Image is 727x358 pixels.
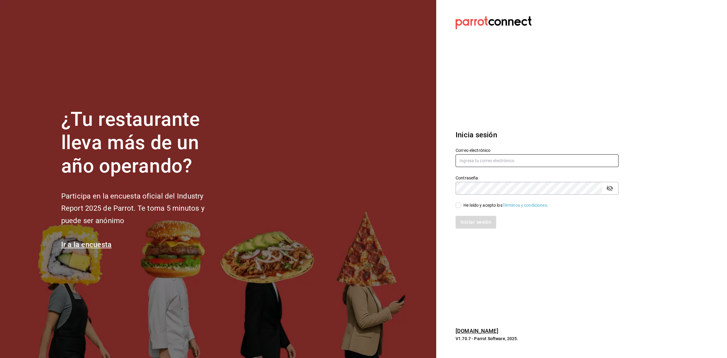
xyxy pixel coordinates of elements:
[456,129,619,140] h3: Inicia sesión
[456,148,619,152] label: Correo electrónico
[463,202,548,209] div: He leído y acepto los
[61,190,225,227] h2: Participa en la encuesta oficial del Industry Report 2025 de Parrot. Te toma 5 minutos y puede se...
[503,203,548,208] a: Términos y condiciones.
[456,336,619,342] p: V1.70.7 - Parrot Software, 2025.
[605,183,615,193] button: passwordField
[456,154,619,167] input: Ingresa tu correo electrónico
[456,176,619,180] label: Contraseña
[61,108,225,178] h1: ¿Tu restaurante lleva más de un año operando?
[61,240,112,249] a: Ir a la encuesta
[456,328,498,334] a: [DOMAIN_NAME]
